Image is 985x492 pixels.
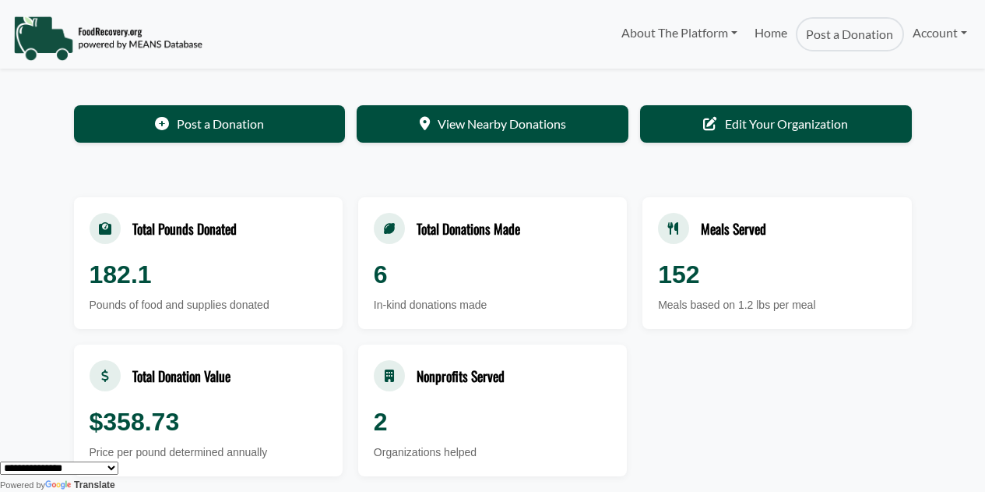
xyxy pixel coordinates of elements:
div: $358.73 [90,403,327,441]
a: About The Platform [612,17,745,48]
div: Price per pound determined annually [90,444,327,461]
a: Post a Donation [74,105,346,143]
div: Meals based on 1.2 lbs per meal [658,297,895,313]
div: 182.1 [90,256,327,293]
div: Organizations helped [374,444,611,461]
div: 2 [374,403,611,441]
div: Total Donation Value [132,366,230,386]
div: Total Donations Made [417,218,520,239]
div: 152 [658,256,895,293]
a: Home [746,17,796,51]
div: Pounds of food and supplies donated [90,297,327,313]
img: Google Translate [45,480,74,491]
a: View Nearby Donations [357,105,628,143]
div: Total Pounds Donated [132,218,237,239]
a: Translate [45,480,115,490]
div: 6 [374,256,611,293]
img: NavigationLogo_FoodRecovery-91c16205cd0af1ed486a0f1a7774a6544ea792ac00100771e7dd3ec7c0e58e41.png [13,15,202,62]
div: In-kind donations made [374,297,611,313]
div: Meals Served [701,218,766,239]
a: Post a Donation [796,17,903,51]
a: Edit Your Organization [640,105,912,143]
div: Nonprofits Served [417,366,505,386]
a: Account [904,17,976,48]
